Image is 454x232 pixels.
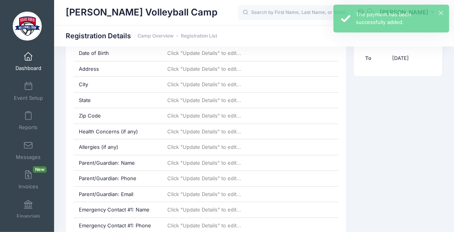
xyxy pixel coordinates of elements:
[168,175,241,181] span: Click "Update Details" to edit...
[73,155,162,171] div: Parent/Guardian: Name
[17,213,40,220] span: Financials
[10,78,47,105] a: Event Setup
[168,66,241,72] span: Click "Update Details" to edit...
[73,46,162,61] div: Date of Birth
[168,113,241,119] span: Click "Update Details" to edit...
[138,33,173,39] a: Camp Overview
[73,77,162,92] div: City
[16,154,41,160] span: Messages
[168,160,241,166] span: Click "Update Details" to edit...
[168,222,241,229] span: Click "Update Details" to edit...
[375,4,442,22] button: [PERSON_NAME]
[66,32,217,40] h1: Registration Details
[168,144,241,150] span: Click "Update Details" to edit...
[238,5,354,20] input: Search by First Name, Last Name, or Email...
[15,65,41,72] span: Dashboard
[10,107,47,134] a: Reports
[33,166,47,173] span: New
[10,48,47,75] a: Dashboard
[73,93,162,108] div: State
[19,184,38,190] span: Invoices
[10,137,47,164] a: Messages
[14,95,43,101] span: Event Setup
[168,50,241,56] span: Click "Update Details" to edit...
[73,124,162,140] div: Health Concerns (if any)
[10,196,47,223] a: Financials
[168,81,241,87] span: Click "Update Details" to edit...
[73,202,162,218] div: Emergency Contact #1: Name
[19,125,37,131] span: Reports
[439,11,443,15] button: ×
[10,166,47,193] a: InvoicesNew
[73,140,162,155] div: Allergies (if any)
[168,206,241,213] span: Click "Update Details" to edit...
[389,51,434,66] td: [DATE]
[73,61,162,77] div: Address
[73,171,162,186] div: Parent/Guardian: Phone
[365,51,389,66] td: To
[73,187,162,202] div: Parent/Guardian: Email
[66,4,218,22] h1: [PERSON_NAME] Volleyball Camp
[73,108,162,124] div: Zip Code
[168,97,241,103] span: Click "Update Details" to edit...
[168,191,241,197] span: Click "Update Details" to edit...
[168,128,241,135] span: Click "Update Details" to edit...
[181,33,217,39] a: Registration List
[13,12,42,41] img: David Rubio Volleyball Camp
[356,11,443,26] div: The payment has been successfully added.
